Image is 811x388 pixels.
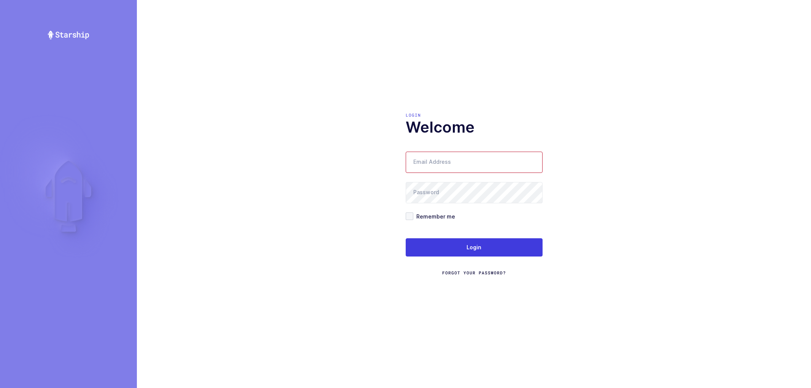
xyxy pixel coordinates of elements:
img: Starship [47,30,90,40]
button: Login [406,238,543,257]
input: Password [406,182,543,203]
input: Email Address [406,152,543,173]
span: Remember me [413,213,455,220]
h1: Welcome [406,118,543,136]
a: Forgot Your Password? [442,270,506,276]
span: Login [467,244,481,251]
div: Login [406,112,543,118]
